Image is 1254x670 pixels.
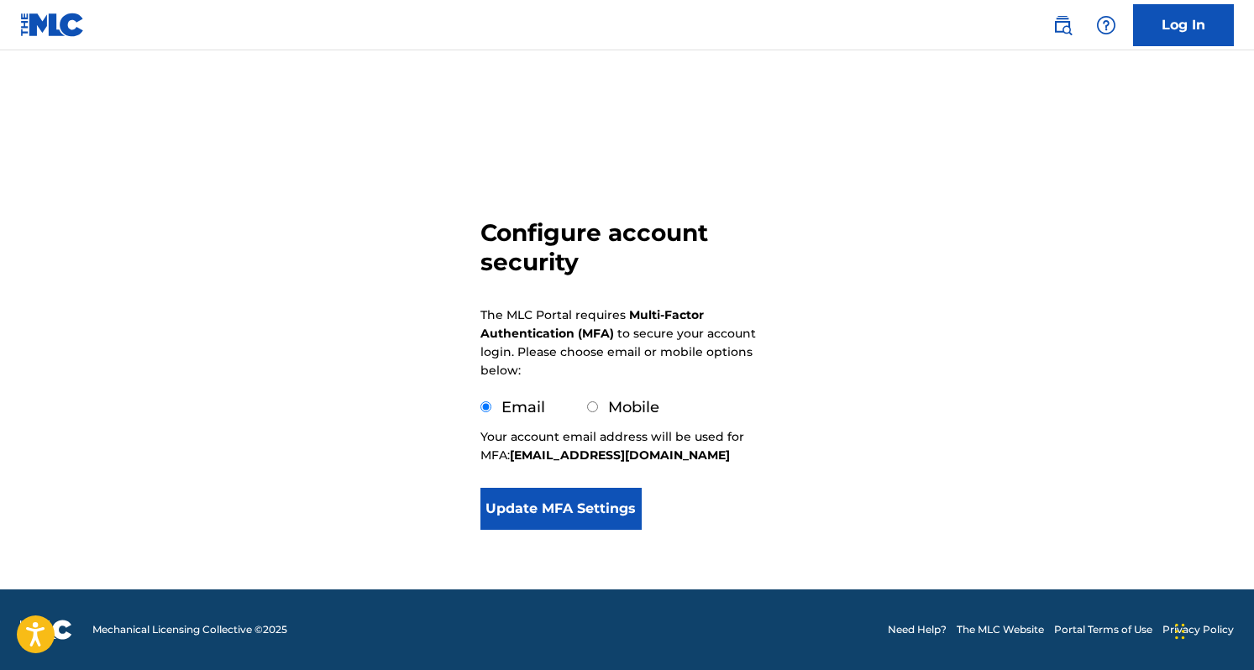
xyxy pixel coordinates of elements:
img: help [1096,15,1116,35]
a: The MLC Website [957,622,1044,637]
span: Mechanical Licensing Collective © 2025 [92,622,287,637]
iframe: Chat Widget [1170,589,1254,670]
a: Need Help? [888,622,947,637]
a: Portal Terms of Use [1054,622,1152,637]
p: The MLC Portal requires to secure your account login. Please choose email or mobile options below: [480,306,756,379]
a: Public Search [1046,8,1079,42]
img: search [1052,15,1073,35]
p: Your account email address will be used for MFA: [480,427,774,464]
img: MLC Logo [20,13,85,37]
button: Update MFA Settings [480,488,643,530]
img: logo [20,620,72,640]
label: Email [501,398,545,416]
label: Mobile [608,398,659,416]
strong: [EMAIL_ADDRESS][DOMAIN_NAME] [510,448,730,463]
div: Help [1089,8,1123,42]
a: Log In [1133,4,1234,46]
strong: Multi-Factor Authentication (MFA) [480,307,704,341]
h3: Configure account security [480,218,774,277]
a: Privacy Policy [1162,622,1234,637]
div: Drag [1175,606,1185,657]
